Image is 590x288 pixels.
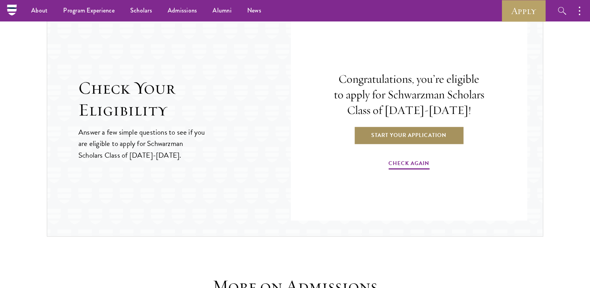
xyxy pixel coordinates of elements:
[354,126,464,144] a: Start Your Application
[78,77,291,121] h2: Check Your Eligibility
[334,71,484,118] h4: Congratulations, you’re eligible to apply for Schwarzman Scholars Class of [DATE]-[DATE]!
[78,126,206,160] p: Answer a few simple questions to see if you are eligible to apply for Schwarzman Scholars Class o...
[388,158,429,171] a: Check Again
